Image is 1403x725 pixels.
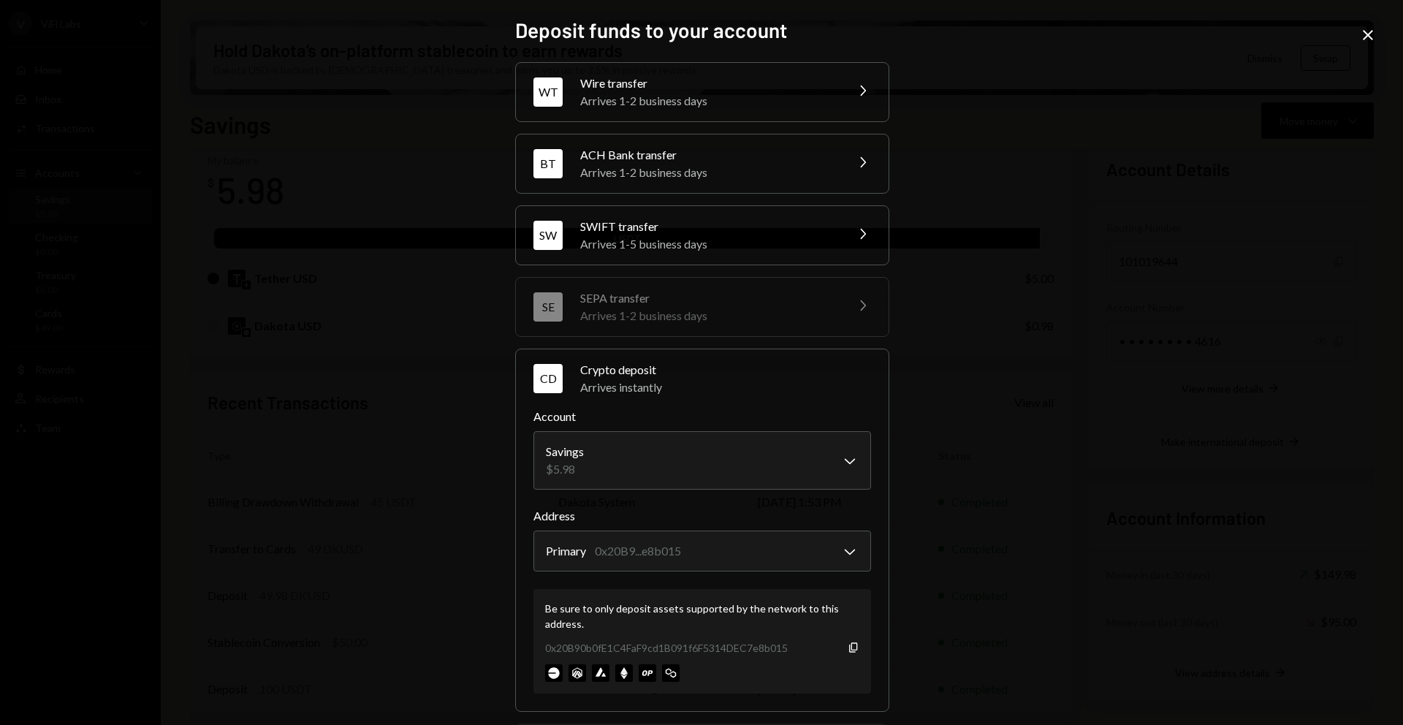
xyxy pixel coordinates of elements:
div: Arrives 1-5 business days [580,235,836,253]
div: Arrives instantly [580,379,871,396]
div: Wire transfer [580,75,836,92]
div: Crypto deposit [580,361,871,379]
div: 0x20B90b0fE1C4FaF9cd1B091f6F5314DEC7e8b015 [545,640,788,656]
label: Address [533,507,871,525]
button: WTWire transferArrives 1-2 business days [516,63,889,121]
div: Arrives 1-2 business days [580,92,836,110]
button: SESEPA transferArrives 1-2 business days [516,278,889,336]
div: ACH Bank transfer [580,146,836,164]
div: BT [533,149,563,178]
h2: Deposit funds to your account [515,16,888,45]
div: SW [533,221,563,250]
div: Be sure to only deposit assets supported by the network to this address. [545,601,859,631]
img: arbitrum-mainnet [569,664,586,682]
div: SEPA transfer [580,289,836,307]
button: BTACH Bank transferArrives 1-2 business days [516,134,889,193]
div: Arrives 1-2 business days [580,307,836,324]
button: SWSWIFT transferArrives 1-5 business days [516,206,889,265]
button: Address [533,531,871,572]
img: ethereum-mainnet [615,664,633,682]
div: SE [533,292,563,322]
img: avalanche-mainnet [592,664,609,682]
div: SWIFT transfer [580,218,836,235]
button: CDCrypto depositArrives instantly [516,349,889,408]
div: CDCrypto depositArrives instantly [533,408,871,694]
img: base-mainnet [545,664,563,682]
div: WT [533,77,563,107]
div: Arrives 1-2 business days [580,164,836,181]
img: optimism-mainnet [639,664,656,682]
button: Account [533,431,871,490]
div: 0x20B9...e8b015 [595,542,681,560]
img: polygon-mainnet [662,664,680,682]
label: Account [533,408,871,425]
div: CD [533,364,563,393]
